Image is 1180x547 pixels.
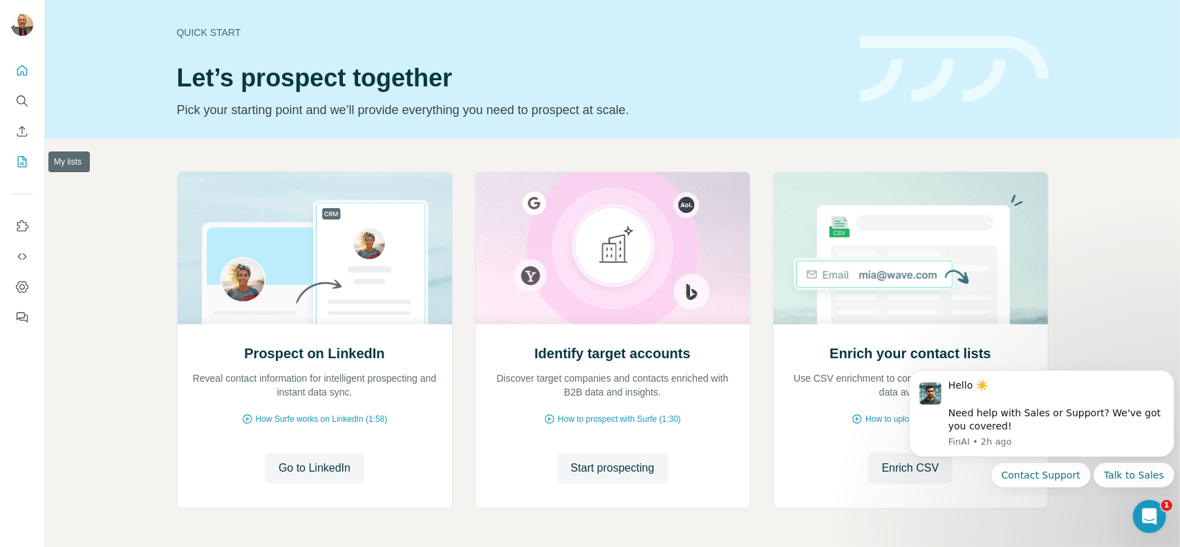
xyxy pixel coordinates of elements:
[191,371,438,399] p: Reveal contact information for intelligent prospecting and instant data sync.
[557,453,668,483] button: Start prospecting
[11,244,33,269] button: Use Surfe API
[11,14,33,36] img: Avatar
[177,172,453,324] img: Prospect on LinkedIn
[11,149,33,174] button: My lists
[534,344,691,363] h2: Identify target accounts
[256,413,388,425] span: How Surfe works on LinkedIn (1:58)
[11,58,33,83] button: Quick start
[11,89,33,113] button: Search
[830,344,991,363] h2: Enrich your contact lists
[11,119,33,144] button: Enrich CSV
[903,359,1180,496] iframe: Intercom notifications message
[787,371,1034,399] p: Use CSV enrichment to confirm you are using the best data available.
[265,453,364,483] button: Go to LinkedIn
[865,413,968,425] span: How to upload a CSV (2:59)
[177,26,843,39] div: Quick start
[571,460,655,476] span: Start prospecting
[244,344,384,363] h2: Prospect on LinkedIn
[11,275,33,299] button: Dashboard
[279,460,350,476] span: Go to LinkedIn
[1161,500,1172,511] span: 1
[558,413,681,425] span: How to prospect with Surfe (1:30)
[882,460,939,476] span: Enrich CSV
[489,371,736,399] p: Discover target companies and contacts enriched with B2B data and insights.
[773,172,1049,324] img: Enrich your contact lists
[177,64,843,92] h1: Let’s prospect together
[860,36,1049,103] img: banner
[868,453,953,483] button: Enrich CSV
[1133,500,1166,533] iframe: Intercom live chat
[475,172,751,324] img: Identify target accounts
[11,214,33,239] button: Use Surfe on LinkedIn
[177,100,843,120] p: Pick your starting point and we’ll provide everything you need to prospect at scale.
[11,305,33,330] button: Feedback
